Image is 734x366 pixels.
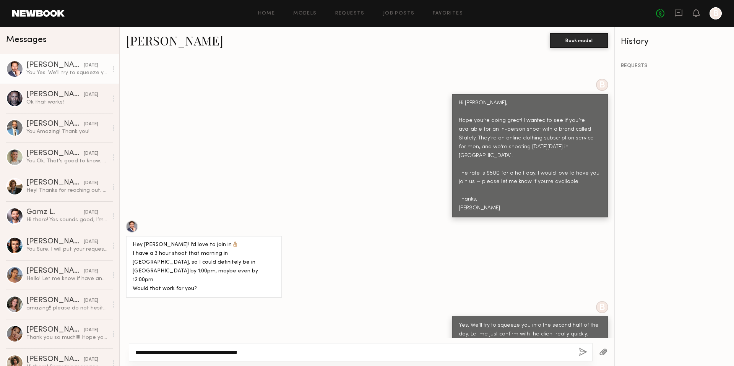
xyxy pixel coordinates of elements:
[26,99,108,106] div: Ok that works!
[26,238,84,246] div: [PERSON_NAME]
[26,304,108,312] div: amazing!! please do not hesitate to reach out for future projects! you were so great to work with
[26,120,84,128] div: [PERSON_NAME]
[383,11,415,16] a: Job Posts
[26,62,84,69] div: [PERSON_NAME]
[26,267,84,275] div: [PERSON_NAME]
[84,91,98,99] div: [DATE]
[26,157,108,165] div: You: Ok. That's good to know. Let's connect when you get back in town. Have a safe trip!
[26,209,84,216] div: Gamz L.
[84,297,98,304] div: [DATE]
[710,7,722,19] a: B
[26,187,108,194] div: Hey! Thanks for reaching out. Sounds fun. What would be the terms/usage?
[26,334,108,341] div: Thank you so much!!!! Hope you had a great shoot!
[335,11,365,16] a: Requests
[84,180,98,187] div: [DATE]
[26,275,108,282] div: Hello! Let me know if have any other clients coming up
[26,150,84,157] div: [PERSON_NAME]
[26,216,108,223] div: Hi there! Yes sounds good, I’m available 10/13 to 10/15, let me know if you have any questions!
[550,33,608,48] button: Book model
[26,297,84,304] div: [PERSON_NAME]
[26,179,84,187] div: [PERSON_NAME]
[133,241,275,293] div: Hey [PERSON_NAME]! I’d love to join in👌🏼 I have a 3 hour shoot that morning in [GEOGRAPHIC_DATA],...
[84,268,98,275] div: [DATE]
[550,37,608,43] a: Book model
[293,11,317,16] a: Models
[84,238,98,246] div: [DATE]
[26,69,108,76] div: You: Yes. We'll try to squeeze you into the second half of the day. Let me just confirm with the ...
[26,326,84,334] div: [PERSON_NAME]
[459,99,601,213] div: Hi [PERSON_NAME], Hope you’re doing great! I wanted to see if you’re available for an in-person s...
[459,321,601,339] div: Yes. We'll try to squeeze you into the second half of the day. Let me just confirm with the clien...
[6,36,47,44] span: Messages
[26,356,84,363] div: [PERSON_NAME]
[26,246,108,253] div: You: Sure. I will put your request in the notes.
[84,327,98,334] div: [DATE]
[621,37,728,46] div: History
[126,32,223,49] a: [PERSON_NAME]
[84,121,98,128] div: [DATE]
[84,209,98,216] div: [DATE]
[258,11,275,16] a: Home
[84,62,98,69] div: [DATE]
[84,150,98,157] div: [DATE]
[621,63,728,69] div: REQUESTS
[84,356,98,363] div: [DATE]
[433,11,463,16] a: Favorites
[26,91,84,99] div: [PERSON_NAME]
[26,128,108,135] div: You: Amazing! Thank you!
